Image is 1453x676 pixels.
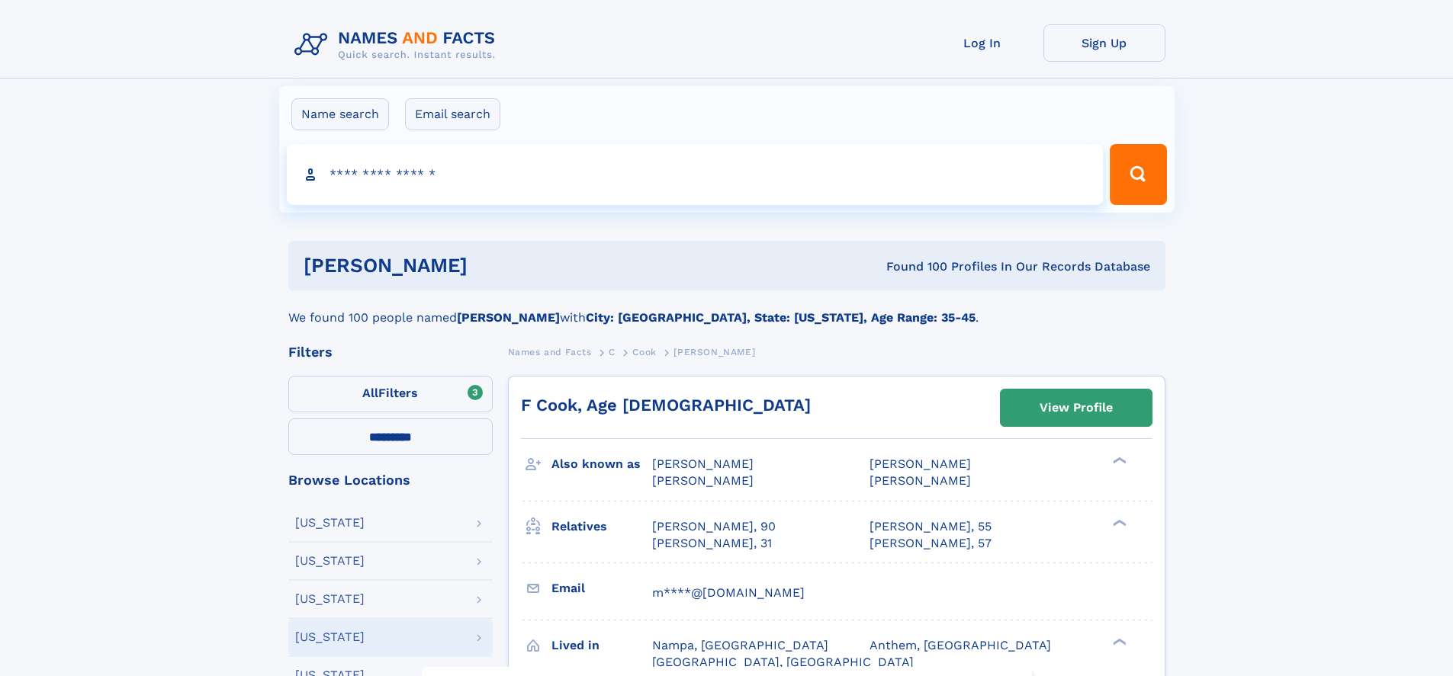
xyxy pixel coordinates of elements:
div: [US_STATE] [295,593,365,605]
div: [US_STATE] [295,631,365,643]
h3: Email [551,575,652,601]
label: Email search [405,98,500,130]
span: [PERSON_NAME] [673,347,755,357]
div: View Profile [1040,390,1113,425]
div: Found 100 Profiles In Our Records Database [677,258,1150,275]
a: [PERSON_NAME], 90 [652,518,776,535]
label: Name search [291,98,389,130]
span: Cook [632,347,656,357]
div: ❯ [1109,517,1127,527]
a: C [609,342,616,361]
a: Names and Facts [508,342,592,361]
div: [US_STATE] [295,517,365,529]
a: Log In [921,24,1043,62]
div: Filters [288,345,493,359]
a: View Profile [1001,389,1152,426]
div: ❯ [1109,456,1127,466]
span: Nampa, [GEOGRAPHIC_DATA] [652,638,828,652]
a: Cook [632,342,656,361]
div: ❯ [1109,636,1127,646]
span: C [609,347,616,357]
span: [PERSON_NAME] [870,457,971,471]
a: [PERSON_NAME], 57 [870,535,992,552]
div: We found 100 people named with . [288,290,1165,327]
button: Search Button [1110,144,1166,205]
a: [PERSON_NAME], 55 [870,518,992,535]
a: Sign Up [1043,24,1165,62]
h1: [PERSON_NAME] [304,256,677,275]
b: [PERSON_NAME] [457,310,560,325]
b: City: [GEOGRAPHIC_DATA], State: [US_STATE], Age Range: 35-45 [586,310,976,325]
div: [US_STATE] [295,555,365,567]
span: All [362,386,378,400]
a: F Cook, Age [DEMOGRAPHIC_DATA] [521,396,811,415]
img: Logo Names and Facts [288,24,508,66]
span: [PERSON_NAME] [652,457,754,471]
input: search input [287,144,1104,205]
span: [PERSON_NAME] [870,473,971,488]
span: Anthem, [GEOGRAPHIC_DATA] [870,638,1051,652]
h3: Also known as [551,451,652,477]
span: [PERSON_NAME] [652,473,754,488]
a: [PERSON_NAME], 31 [652,535,772,552]
div: Browse Locations [288,473,493,487]
span: [GEOGRAPHIC_DATA], [GEOGRAPHIC_DATA] [652,655,914,669]
label: Filters [288,376,493,412]
h3: Lived in [551,633,652,658]
h3: Relatives [551,514,652,540]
